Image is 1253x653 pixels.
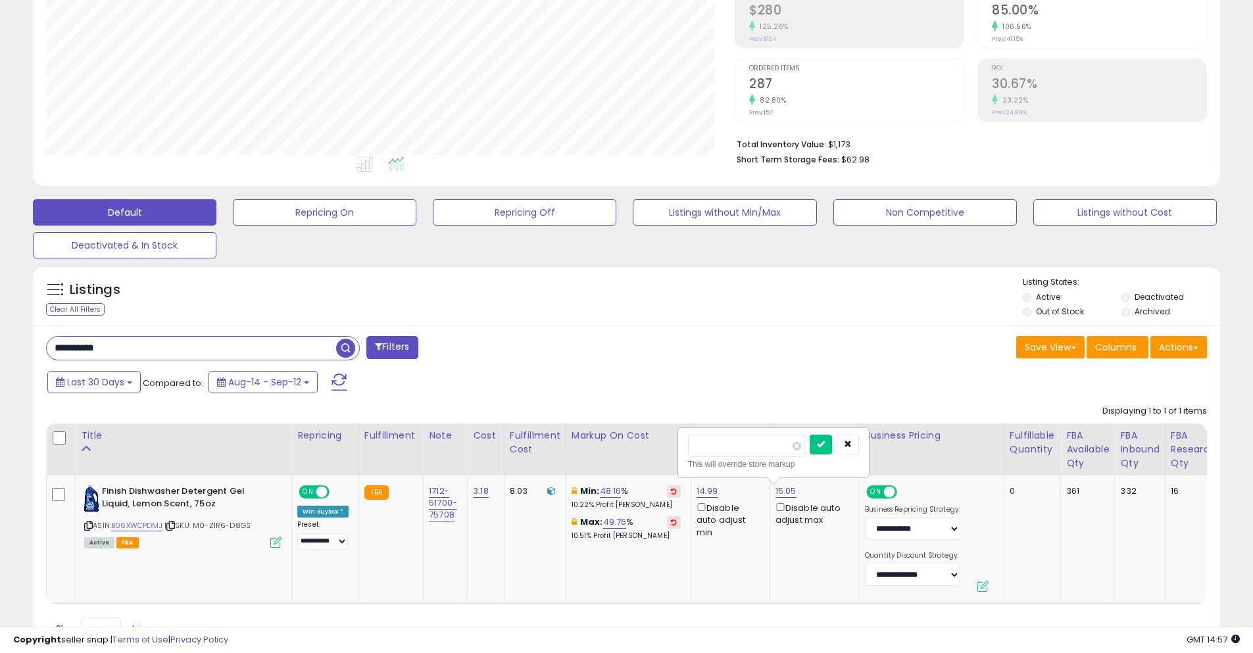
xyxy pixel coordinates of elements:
small: 82.80% [755,95,786,105]
b: Finish Dishwasher Detergent Gel Liquid, Lemon Scent, 75oz [102,485,262,513]
small: Prev: $124 [749,35,776,43]
small: 125.26% [755,22,789,32]
i: Revert to store-level Min Markup [671,488,677,495]
small: 106.56% [998,22,1031,32]
span: Compared to: [143,377,203,389]
div: Note [429,429,462,443]
button: Save View [1016,336,1085,358]
div: 16 [1171,485,1225,497]
div: Business Pricing [865,429,998,443]
a: 3.18 [473,485,489,498]
span: All listings currently available for purchase on Amazon [84,537,114,548]
div: % [572,516,681,541]
button: Filters [366,336,418,359]
div: 332 [1120,485,1155,497]
div: 8.03 [510,485,556,497]
div: Fulfillment [364,429,418,443]
button: Listings without Cost [1033,199,1217,226]
span: 2025-10-13 14:57 GMT [1187,633,1240,646]
div: Win BuyBox * [297,506,349,518]
button: Aug-14 - Sep-12 [209,371,318,393]
span: Ordered Items [749,65,964,72]
p: 10.51% Profit [PERSON_NAME] [572,531,681,541]
div: Fulfillment Cost [510,429,560,456]
button: Actions [1150,336,1207,358]
a: Terms of Use [112,633,168,646]
div: seller snap | | [13,634,228,646]
a: Privacy Policy [170,633,228,646]
div: Disable auto adjust min [697,500,760,539]
span: OFF [895,487,916,498]
label: Business Repricing Strategy: [865,505,960,514]
button: Last 30 Days [47,371,141,393]
span: | SKU: M0-Z1R6-D8GS [164,520,251,531]
i: This overrides the store level min markup for this listing [572,487,577,495]
div: Cost [473,429,499,443]
h5: Listings [70,281,120,299]
small: Prev: 24.89% [992,109,1027,116]
div: Markup on Cost [572,429,685,443]
small: FBA [364,485,389,500]
h2: 85.00% [992,3,1206,20]
a: 48.16 [600,485,622,498]
li: $1,173 [737,135,1197,151]
div: Preset: [297,520,349,550]
span: Show: entries [56,622,151,635]
span: ON [300,487,316,498]
button: Deactivated & In Stock [33,232,216,258]
div: 361 [1066,485,1104,497]
a: 1712-51700-75708 [429,485,457,521]
button: Non Competitive [833,199,1017,226]
h2: $280 [749,3,964,20]
span: Aug-14 - Sep-12 [228,375,301,389]
i: This overrides the store level max markup for this listing [572,518,577,526]
label: Out of Stock [1036,306,1084,317]
small: Prev: 157 [749,109,773,116]
span: Last 30 Days [67,375,124,389]
p: 10.22% Profit [PERSON_NAME] [572,500,681,510]
span: ON [868,487,884,498]
button: Repricing On [233,199,416,226]
h2: 30.67% [992,76,1206,94]
img: 41rbdnOj+qL._SL40_.jpg [84,485,99,512]
button: Default [33,199,216,226]
label: Active [1036,291,1060,302]
span: $62.98 [841,153,870,166]
div: Disable auto adjust max [775,500,849,526]
span: OFF [328,487,349,498]
span: FBA [116,537,139,548]
i: Revert to store-level Max Markup [671,519,677,525]
button: Columns [1087,336,1148,358]
div: FBA Available Qty [1066,429,1109,470]
h2: 287 [749,76,964,94]
button: Listings without Min/Max [633,199,816,226]
label: Deactivated [1135,291,1184,302]
label: Archived [1135,306,1170,317]
div: FBA inbound Qty [1120,429,1160,470]
span: Columns [1095,341,1137,354]
b: Max: [580,516,603,528]
div: % [572,485,681,510]
div: This will override store markup [688,458,859,471]
a: B06XWCPDMJ [111,520,162,531]
div: ASIN: [84,485,282,546]
a: 49.76 [603,516,627,529]
b: Total Inventory Value: [737,139,826,150]
div: Clear All Filters [46,303,105,316]
div: Title [81,429,286,443]
small: Prev: 41.15% [992,35,1023,43]
small: 23.22% [998,95,1028,105]
div: Repricing [297,429,353,443]
div: FBA Researching Qty [1171,429,1230,470]
span: ROI [992,65,1206,72]
div: Displaying 1 to 1 of 1 items [1102,405,1207,418]
div: Fulfillable Quantity [1010,429,1055,456]
a: 14.99 [697,485,718,498]
label: Quantity Discount Strategy: [865,551,960,560]
th: The percentage added to the cost of goods (COGS) that forms the calculator for Min & Max prices. [566,423,691,475]
b: Min: [580,485,600,497]
a: 15.05 [775,485,797,498]
strong: Copyright [13,633,61,646]
p: Listing States: [1023,276,1220,289]
b: Short Term Storage Fees: [737,154,839,165]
